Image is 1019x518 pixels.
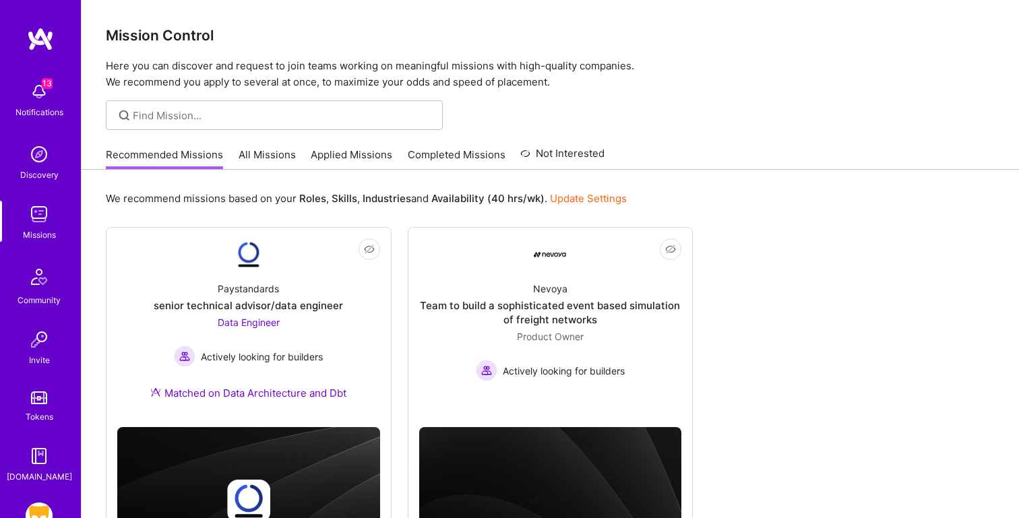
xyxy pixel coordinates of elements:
img: Actively looking for builders [174,346,195,367]
img: bell [26,78,53,105]
span: Actively looking for builders [201,350,323,364]
a: Recommended Missions [106,148,223,170]
div: Matched on Data Architecture and Dbt [150,386,346,400]
div: Paystandards [218,282,279,296]
div: Team to build a sophisticated event based simulation of freight networks [419,298,682,327]
i: icon SearchGrey [117,108,132,123]
div: [DOMAIN_NAME] [7,470,72,484]
p: Here you can discover and request to join teams working on meaningful missions with high-quality ... [106,58,995,90]
b: Availability (40 hrs/wk) [431,192,545,205]
div: Community [18,293,61,307]
b: Skills [332,192,357,205]
a: Not Interested [520,145,605,170]
h3: Mission Control [106,27,995,44]
input: Find Mission... [133,108,433,123]
div: senior technical advisor/data engineer [154,298,343,313]
span: Actively looking for builders [503,364,625,378]
img: tokens [31,391,47,404]
img: teamwork [26,201,53,228]
span: 13 [42,78,53,89]
i: icon EyeClosed [364,244,375,255]
img: Invite [26,326,53,353]
img: Community [23,261,55,293]
div: Invite [29,353,50,367]
img: logo [27,27,54,51]
img: discovery [26,141,53,168]
img: Ateam Purple Icon [150,387,161,397]
img: guide book [26,443,53,470]
span: Product Owner [517,331,584,342]
i: icon EyeClosed [665,244,676,255]
div: Notifications [16,105,63,119]
b: Roles [299,192,326,205]
a: Company LogoPaystandardssenior technical advisor/data engineerData Engineer Actively looking for ... [117,238,380,416]
div: Tokens [26,410,53,424]
a: All Missions [239,148,296,170]
b: Industries [363,192,411,205]
a: Update Settings [550,192,627,205]
img: Company Logo [233,238,265,271]
img: Actively looking for builders [476,360,497,381]
p: We recommend missions based on your , , and . [106,191,627,205]
span: Data Engineer [218,317,280,328]
a: Applied Missions [311,148,392,170]
a: Company LogoNevoyaTeam to build a sophisticated event based simulation of freight networksProduct... [419,238,682,401]
a: Completed Missions [408,148,505,170]
div: Nevoya [533,282,567,296]
div: Missions [23,228,56,242]
div: Discovery [20,168,59,182]
img: Company Logo [534,252,566,257]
